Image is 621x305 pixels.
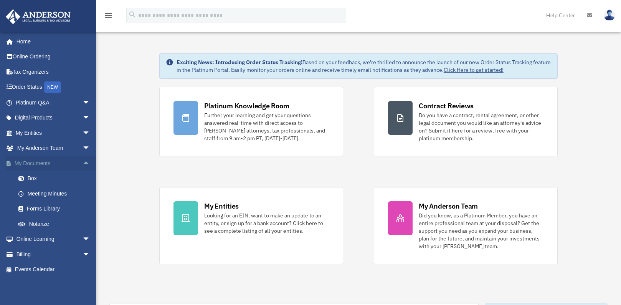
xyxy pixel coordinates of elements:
[83,110,98,126] span: arrow_drop_down
[5,232,102,247] a: Online Learningarrow_drop_down
[204,212,329,235] div: Looking for an EIN, want to make an update to an entity, or sign up for a bank account? Click her...
[5,247,102,262] a: Billingarrow_drop_down
[83,95,98,111] span: arrow_drop_down
[83,141,98,156] span: arrow_drop_down
[159,187,343,264] a: My Entities Looking for an EIN, want to make an update to an entity, or sign up for a bank accoun...
[5,34,98,49] a: Home
[5,125,102,141] a: My Entitiesarrow_drop_down
[83,247,98,262] span: arrow_drop_down
[5,110,102,126] a: Digital Productsarrow_drop_down
[11,171,102,186] a: Box
[5,64,102,80] a: Tax Organizers
[5,156,102,171] a: My Documentsarrow_drop_up
[44,81,61,93] div: NEW
[177,58,551,74] div: Based on your feedback, we're thrilled to announce the launch of our new Order Status Tracking fe...
[5,141,102,156] a: My Anderson Teamarrow_drop_down
[11,186,102,201] a: Meeting Minutes
[83,156,98,171] span: arrow_drop_up
[374,187,558,264] a: My Anderson Team Did you know, as a Platinum Member, you have an entire professional team at your...
[419,101,474,111] div: Contract Reviews
[204,101,289,111] div: Platinum Knowledge Room
[3,9,73,24] img: Anderson Advisors Platinum Portal
[419,201,478,211] div: My Anderson Team
[5,49,102,65] a: Online Ordering
[374,87,558,156] a: Contract Reviews Do you have a contract, rental agreement, or other legal document you would like...
[177,59,302,66] strong: Exciting News: Introducing Order Status Tracking!
[128,10,137,19] i: search
[604,10,615,21] img: User Pic
[419,212,543,250] div: Did you know, as a Platinum Member, you have an entire professional team at your disposal? Get th...
[204,111,329,142] div: Further your learning and get your questions answered real-time with direct access to [PERSON_NAM...
[419,111,543,142] div: Do you have a contract, rental agreement, or other legal document you would like an attorney's ad...
[104,13,113,20] a: menu
[11,201,102,217] a: Forms Library
[159,87,343,156] a: Platinum Knowledge Room Further your learning and get your questions answered real-time with dire...
[444,66,504,73] a: Click Here to get started!
[83,125,98,141] span: arrow_drop_down
[104,11,113,20] i: menu
[11,216,102,232] a: Notarize
[204,201,239,211] div: My Entities
[5,95,102,110] a: Platinum Q&Aarrow_drop_down
[5,80,102,95] a: Order StatusNEW
[5,262,102,277] a: Events Calendar
[83,232,98,247] span: arrow_drop_down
